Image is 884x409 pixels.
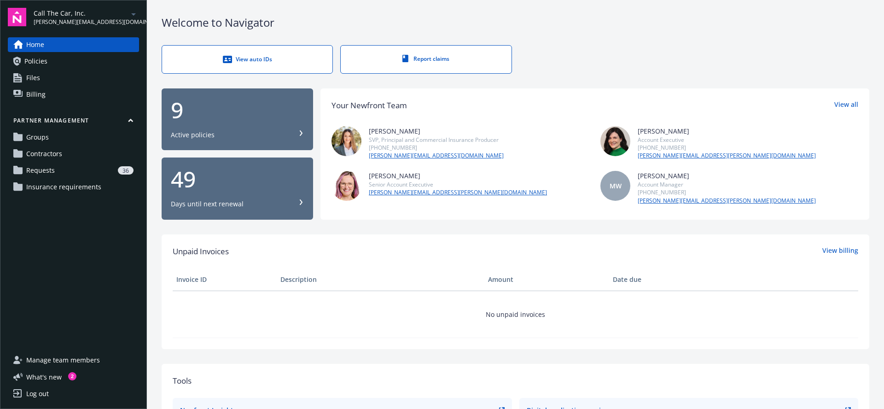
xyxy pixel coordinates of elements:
a: arrowDropDown [128,8,139,19]
span: [PERSON_NAME][EMAIL_ADDRESS][DOMAIN_NAME] [34,18,128,26]
span: Unpaid Invoices [173,245,229,257]
a: Report claims [340,45,512,74]
div: Welcome to Navigator [162,15,869,30]
div: 36 [118,166,134,175]
div: 9 [171,99,304,121]
div: Active policies [171,130,215,140]
a: [PERSON_NAME][EMAIL_ADDRESS][DOMAIN_NAME] [369,152,504,160]
th: Date due [609,269,713,291]
div: [PHONE_NUMBER] [369,144,504,152]
span: Requests [26,163,55,178]
div: [PHONE_NUMBER] [638,144,816,152]
th: Invoice ID [173,269,277,291]
span: MW [610,181,622,191]
div: Senior Account Executive [369,181,547,188]
div: Account Manager [638,181,816,188]
div: Account Executive [638,136,816,144]
div: Tools [173,375,858,387]
div: [PHONE_NUMBER] [638,188,816,196]
img: photo [331,171,361,201]
a: [PERSON_NAME][EMAIL_ADDRESS][PERSON_NAME][DOMAIN_NAME] [638,152,816,160]
a: Billing [8,87,139,102]
div: [PERSON_NAME] [369,126,504,136]
span: Manage team members [26,353,100,368]
span: Files [26,70,40,85]
div: [PERSON_NAME] [369,171,547,181]
div: [PERSON_NAME] [638,171,816,181]
img: photo [600,126,630,156]
span: Billing [26,87,46,102]
th: Amount [484,269,609,291]
a: [PERSON_NAME][EMAIL_ADDRESS][PERSON_NAME][DOMAIN_NAME] [638,197,816,205]
button: 49Days until next renewal [162,158,313,220]
a: View billing [822,245,858,257]
div: View auto IDs [180,55,314,64]
a: Insurance requirements [8,180,139,194]
a: Manage team members [8,353,139,368]
th: Description [277,269,484,291]
div: Days until next renewal [171,199,244,209]
a: Requests36 [8,163,139,178]
div: [PERSON_NAME] [638,126,816,136]
button: What's new2 [8,372,76,382]
a: View auto IDs [162,45,333,74]
span: Call The Car, Inc. [34,8,128,18]
td: No unpaid invoices [173,291,858,338]
img: photo [331,126,361,156]
div: Log out [26,386,49,401]
div: 2 [68,372,76,380]
button: Partner management [8,117,139,128]
div: Report claims [359,55,493,63]
a: Contractors [8,146,139,161]
span: Groups [26,130,49,145]
a: Home [8,37,139,52]
span: What ' s new [26,372,62,382]
div: 49 [171,168,304,190]
a: View all [834,99,858,111]
div: SVP, Principal and Commercial Insurance Producer [369,136,504,144]
button: 9Active policies [162,88,313,151]
a: [PERSON_NAME][EMAIL_ADDRESS][PERSON_NAME][DOMAIN_NAME] [369,188,547,197]
span: Insurance requirements [26,180,101,194]
button: Call The Car, Inc.[PERSON_NAME][EMAIL_ADDRESS][DOMAIN_NAME]arrowDropDown [34,8,139,26]
span: Home [26,37,44,52]
span: Contractors [26,146,62,161]
span: Policies [24,54,47,69]
a: Groups [8,130,139,145]
a: Files [8,70,139,85]
a: Policies [8,54,139,69]
div: Your Newfront Team [331,99,407,111]
img: navigator-logo.svg [8,8,26,26]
